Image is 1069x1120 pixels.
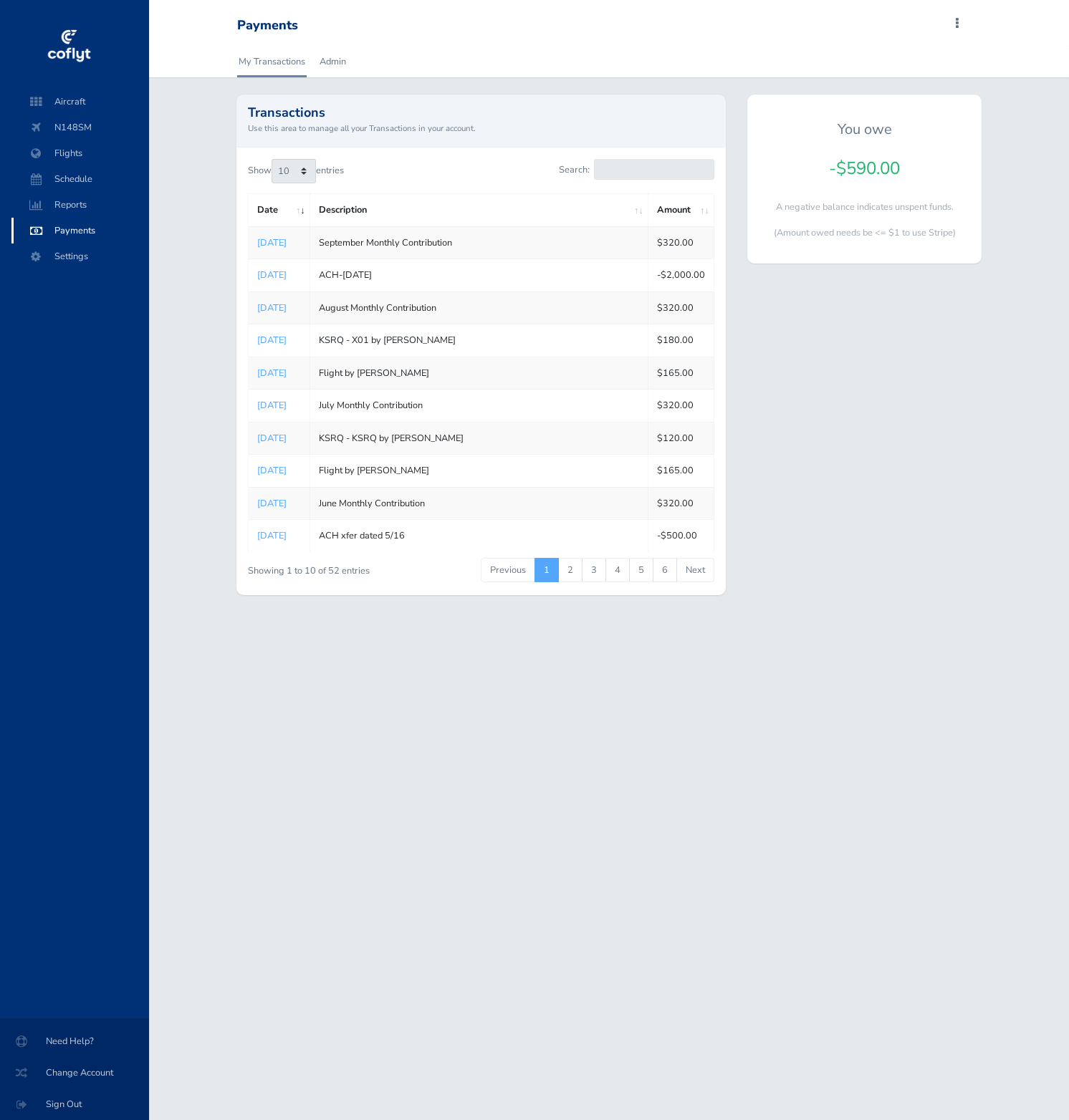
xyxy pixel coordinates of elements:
img: coflyt logo [45,25,92,68]
a: 1 [534,558,559,582]
td: ACH xfer dated 5/16 [310,520,648,552]
span: Schedule [26,166,135,192]
td: $320.00 [648,390,714,422]
span: Change Account [17,1060,132,1086]
a: 5 [629,558,653,582]
td: August Monthly Contribution [310,291,648,324]
a: Next [676,558,714,582]
a: Admin [318,46,347,77]
h2: Transactions [248,106,714,119]
a: [DATE] [257,432,287,445]
h5: You owe [759,121,970,138]
th: Description: activate to sort column ascending [310,194,648,226]
a: [DATE] [257,236,287,249]
td: $180.00 [648,324,714,357]
span: Need Help? [17,1028,132,1054]
td: $165.00 [648,357,714,389]
td: $165.00 [648,455,714,487]
h4: -$590.00 [759,158,970,179]
td: $320.00 [648,291,714,324]
td: Flight by [PERSON_NAME] [310,455,648,487]
td: KSRQ - KSRQ by [PERSON_NAME] [310,422,648,454]
a: [DATE] [257,464,287,477]
span: Aircraft [26,89,135,115]
a: [DATE] [257,269,287,281]
td: Flight by [PERSON_NAME] [310,357,648,389]
label: Search: [559,159,714,180]
a: [DATE] [257,529,287,542]
small: Use this area to manage all your Transactions in your account. [248,122,714,135]
th: Date: activate to sort column ascending [249,194,310,226]
a: [DATE] [257,334,287,347]
a: 4 [605,558,630,582]
span: Settings [26,243,135,269]
span: Flights [26,140,135,166]
td: $320.00 [648,226,714,259]
td: -$500.00 [648,520,714,552]
td: $120.00 [648,422,714,454]
span: Sign Out [17,1091,132,1117]
a: [DATE] [257,367,287,380]
span: N148SM [26,115,135,140]
span: Reports [26,192,135,218]
span: Payments [26,218,135,243]
td: September Monthly Contribution [310,226,648,259]
a: [DATE] [257,399,287,412]
input: Search: [594,159,714,180]
td: -$2,000.00 [648,259,714,291]
label: Show entries [248,159,344,183]
td: ACH-[DATE] [310,259,648,291]
a: [DATE] [257,301,287,314]
a: 6 [653,558,677,582]
td: July Monthly Contribution [310,390,648,422]
a: 3 [582,558,606,582]
p: (Amount owed needs be <= $1 to use Stripe) [759,226,970,240]
a: My Transactions [237,46,307,77]
a: [DATE] [257,497,287,510]
a: 2 [558,558,583,582]
div: Showing 1 to 10 of 52 entries [248,556,431,579]
select: Showentries [272,159,316,183]
td: June Monthly Contribution [310,487,648,519]
td: KSRQ - X01 by [PERSON_NAME] [310,324,648,357]
th: Amount: activate to sort column ascending [648,194,714,226]
p: A negative balance indicates unspent funds. [759,200,970,214]
td: $320.00 [648,487,714,519]
div: Payments [237,18,298,34]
